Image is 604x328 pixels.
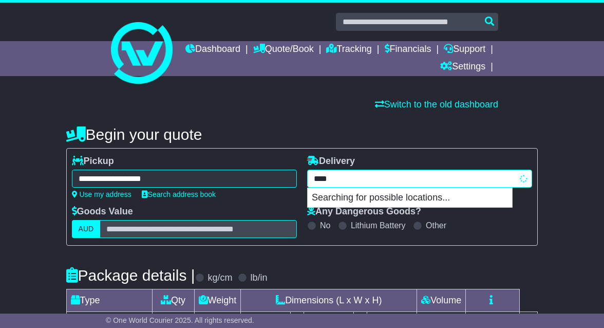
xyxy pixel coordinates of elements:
label: lb/in [251,272,268,284]
td: Qty [152,289,194,312]
label: No [320,221,330,230]
h4: Begin your quote [66,126,538,143]
a: Use my address [72,190,131,198]
label: Other [426,221,446,230]
p: Searching for possible locations... [308,188,512,208]
td: Weight [194,289,241,312]
label: Any Dangerous Goods? [307,206,421,217]
a: Dashboard [185,41,240,59]
a: Tracking [326,41,371,59]
a: Quote/Book [253,41,314,59]
td: Type [66,289,152,312]
label: AUD [72,220,101,238]
a: Switch to the old dashboard [375,99,498,110]
label: kg/cm [208,272,233,284]
a: Search address book [142,190,216,198]
typeahead: Please provide city [307,170,532,188]
label: Delivery [307,156,355,167]
td: Dimensions (L x W x H) [241,289,417,312]
a: Settings [440,59,485,76]
h4: Package details | [66,267,195,284]
label: Pickup [72,156,114,167]
label: Lithium Battery [351,221,406,230]
label: Goods Value [72,206,133,217]
span: © One World Courier 2025. All rights reserved. [106,316,254,324]
td: Volume [417,289,466,312]
a: Financials [385,41,431,59]
a: Support [444,41,485,59]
